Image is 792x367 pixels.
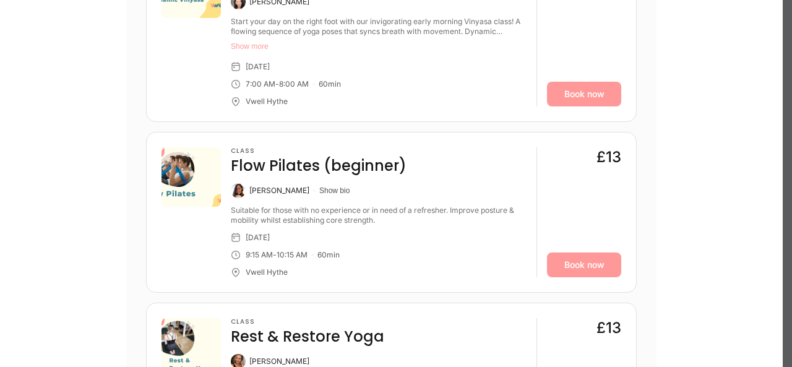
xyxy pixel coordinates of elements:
[319,79,341,89] div: 60 min
[249,356,309,366] div: [PERSON_NAME]
[231,147,407,155] h3: Class
[317,250,340,260] div: 60 min
[231,156,407,176] h4: Flow Pilates (beginner)
[273,250,277,260] div: -
[547,253,621,277] a: Book now
[231,17,527,37] div: Start your day on the right foot with our invigorating early morning Vinyasa class! A flowing seq...
[319,186,350,196] button: Show bio
[547,82,621,106] a: Book now
[596,147,621,167] div: £13
[596,318,621,338] div: £13
[246,267,288,277] div: Vwell Hythe
[246,233,270,243] div: [DATE]
[277,250,308,260] div: 10:15 AM
[231,318,384,326] h3: Class
[231,327,384,347] h4: Rest & Restore Yoga
[161,147,221,207] img: aa553f9f-2931-4451-b727-72da8bd8ddcb.png
[275,79,279,89] div: -
[246,62,270,72] div: [DATE]
[246,97,288,106] div: Vwell Hythe
[231,41,527,51] button: Show more
[249,186,309,196] div: [PERSON_NAME]
[231,183,246,198] img: Kate Arnold
[231,205,527,225] div: Suitable for those with no experience or in need of a refresher. Improve posture & mobility whils...
[246,79,275,89] div: 7:00 AM
[246,250,273,260] div: 9:15 AM
[279,79,309,89] div: 8:00 AM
